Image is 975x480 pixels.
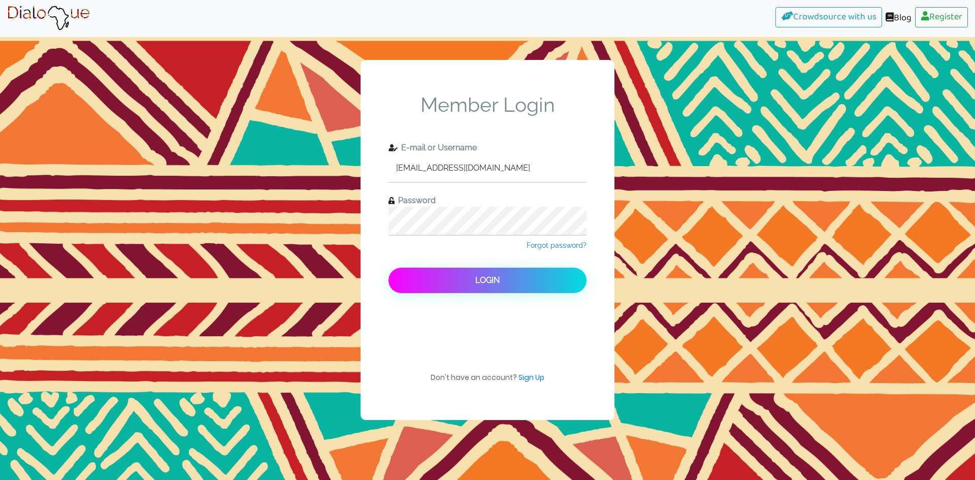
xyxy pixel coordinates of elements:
span: Login [475,275,500,285]
span: Member Login [388,93,587,142]
a: Sign Up [518,372,544,382]
a: Register [915,7,968,27]
a: Forgot password? [527,240,587,250]
span: E-mail or Username [398,143,477,152]
img: Brand [7,6,90,31]
span: Don't have an account? [431,372,544,393]
a: Blog [882,7,915,30]
input: Enter e-mail or username [388,154,587,182]
span: Password [395,196,436,205]
a: Crowdsource with us [775,7,882,27]
button: Login [388,268,587,293]
span: Forgot password? [527,241,587,249]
